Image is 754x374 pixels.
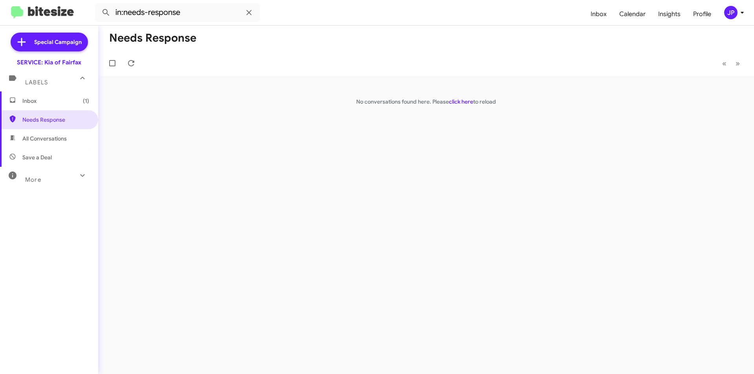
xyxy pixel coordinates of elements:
span: (1) [83,97,89,105]
a: Profile [687,3,717,26]
a: Calendar [613,3,652,26]
a: click here [449,98,473,105]
button: JP [717,6,745,19]
div: SERVICE: Kia of Fairfax [17,58,81,66]
nav: Page navigation example [718,55,745,71]
h1: Needs Response [109,32,196,44]
a: Insights [652,3,687,26]
span: All Conversations [22,135,67,142]
div: JP [724,6,738,19]
button: Previous [717,55,731,71]
p: No conversations found here. Please to reload [98,98,754,106]
a: Special Campaign [11,33,88,51]
span: Labels [25,79,48,86]
span: Inbox [22,97,89,105]
button: Next [731,55,745,71]
a: Inbox [584,3,613,26]
span: Special Campaign [34,38,82,46]
span: Save a Deal [22,153,52,161]
span: « [722,58,727,68]
input: Search [95,3,260,22]
span: More [25,176,41,183]
span: Needs Response [22,116,89,124]
span: » [736,58,740,68]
